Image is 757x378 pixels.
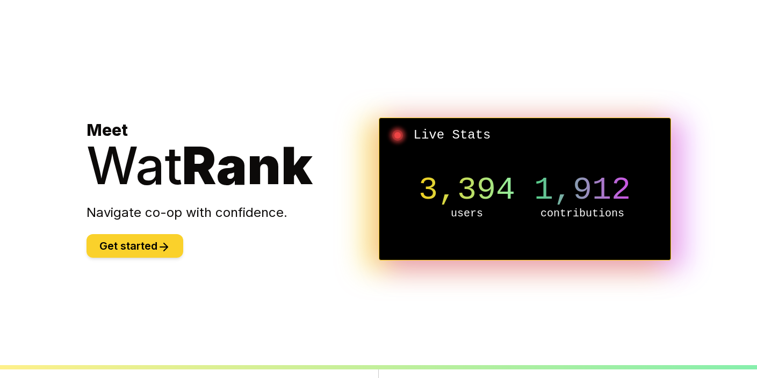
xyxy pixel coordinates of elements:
[525,206,640,221] p: contributions
[409,174,525,206] p: 3,394
[86,241,183,252] a: Get started
[86,234,183,258] button: Get started
[409,206,525,221] p: users
[86,134,182,197] span: Wat
[86,120,379,191] h1: Meet
[182,134,313,197] span: Rank
[86,204,379,221] p: Navigate co-op with confidence.
[525,174,640,206] p: 1,912
[388,127,662,144] h2: Live Stats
